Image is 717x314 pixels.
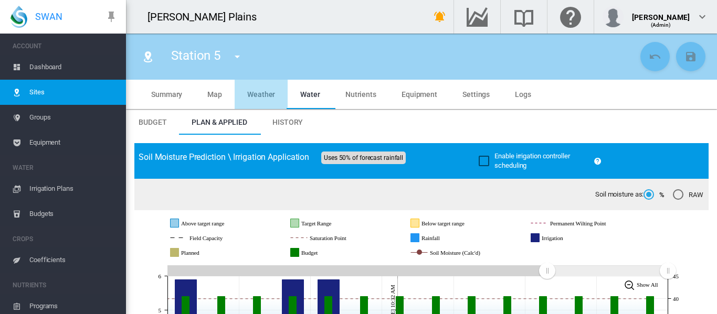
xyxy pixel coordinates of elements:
[558,10,583,23] md-icon: Click here for help
[29,201,118,226] span: Budgets
[673,190,703,200] md-radio-button: RAW
[171,219,266,228] g: Above target range
[171,248,233,257] g: Planned
[13,277,118,294] span: NUTRIENTS
[142,50,154,63] md-icon: icon-map-marker-radius
[651,22,671,28] span: (Admin)
[13,231,118,247] span: CROPS
[676,42,705,71] button: Save Changes
[29,130,118,155] span: Equipment
[402,90,437,99] span: Equipment
[538,262,556,280] g: Zoom chart using cursor arrows
[159,307,162,313] tspan: 5
[684,50,697,63] md-icon: icon-content-save
[207,90,222,99] span: Map
[29,55,118,80] span: Dashboard
[138,46,159,67] button: Click to go to list of Sites
[547,265,668,276] rect: Zoom chart using cursor arrows
[434,10,446,23] md-icon: icon-bell-ring
[429,6,450,27] button: icon-bell-ring
[29,247,118,273] span: Coefficients
[462,90,490,99] span: Settings
[192,118,247,126] span: Plan & Applied
[531,233,597,243] g: Irrigation
[13,159,118,176] span: WATER
[515,90,531,99] span: Logs
[227,46,248,67] button: icon-menu-down
[411,248,520,257] g: Soil Moisture (Calc'd)
[13,38,118,55] span: ACCOUNT
[105,10,118,23] md-icon: icon-pin
[29,80,118,105] span: Sites
[345,90,376,99] span: Nutrients
[10,6,27,28] img: SWAN-Landscape-Logo-Colour-drop.png
[247,90,275,99] span: Weather
[291,233,385,243] g: Saturation Point
[494,152,570,169] span: Enable irrigation controller scheduling
[465,10,490,23] md-icon: Go to the Data Hub
[531,219,648,228] g: Permanent Wilting Point
[29,176,118,201] span: Irrigation Plans
[659,262,677,280] g: Zoom chart using cursor arrows
[300,90,320,99] span: Water
[151,90,182,99] span: Summary
[644,190,665,200] md-radio-button: %
[603,6,624,27] img: profile.jpg
[411,219,505,228] g: Below target range
[139,118,166,126] span: Budget
[291,248,351,257] g: Budget
[411,233,471,243] g: Rainfall
[321,151,406,164] span: Uses 50% of forecast rainfall
[649,50,661,63] md-icon: icon-undo
[147,9,266,24] div: [PERSON_NAME] Plains
[640,42,670,71] button: Cancel Changes
[291,219,369,228] g: Target Range
[231,50,244,63] md-icon: icon-menu-down
[511,10,536,23] md-icon: Search the knowledge base
[35,10,62,23] span: SWAN
[171,48,220,63] span: Station 5
[159,273,162,279] tspan: 6
[29,105,118,130] span: Groups
[632,8,690,18] div: [PERSON_NAME]
[673,273,679,279] tspan: 45
[696,10,709,23] md-icon: icon-chevron-down
[595,190,644,199] span: Soil moisture as:
[139,152,309,162] span: Soil Moisture Prediction \ Irrigation Application
[673,296,679,302] tspan: 40
[637,281,658,288] tspan: Show All
[479,151,589,170] md-checkbox: Enable irrigation controller scheduling
[272,118,303,126] span: History
[171,233,259,243] g: Field Capacity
